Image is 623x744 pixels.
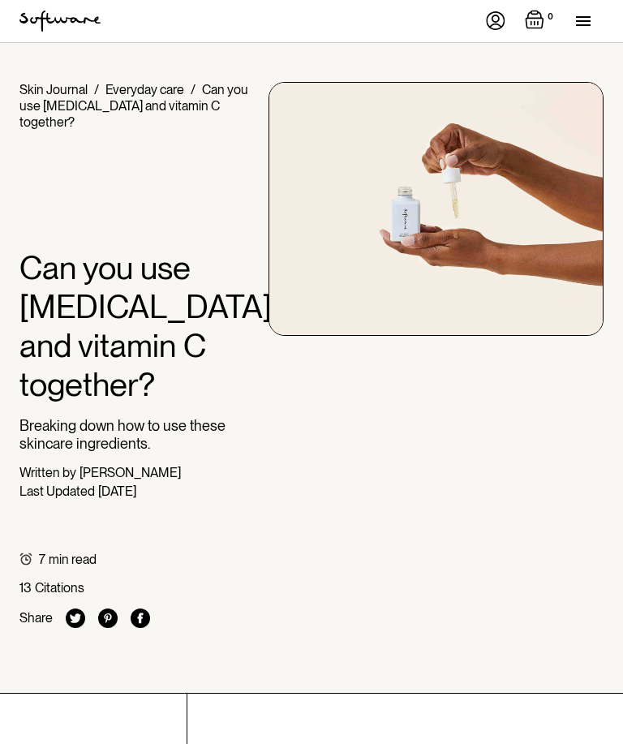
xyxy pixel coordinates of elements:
[525,10,556,32] a: Open cart
[19,580,32,596] div: 13
[131,609,150,628] img: facebook icon
[19,484,95,499] div: Last Updated
[66,609,85,628] img: twitter icon
[19,248,256,404] h1: Can you use [MEDICAL_DATA] and vitamin C together?
[39,552,45,567] div: 7
[19,82,88,97] a: Skin Journal
[94,82,99,97] div: /
[19,417,256,452] p: Breaking down how to use these skincare ingredients.
[544,10,556,24] div: 0
[105,82,184,97] a: Everyday care
[191,82,195,97] div: /
[79,465,181,480] div: [PERSON_NAME]
[19,11,101,32] img: Software Logo
[19,465,76,480] div: Written by
[49,552,97,567] div: min read
[98,484,136,499] div: [DATE]
[35,580,84,596] div: Citations
[98,609,118,628] img: pinterest icon
[19,82,248,130] div: Can you use [MEDICAL_DATA] and vitamin C together?
[19,610,53,626] div: Share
